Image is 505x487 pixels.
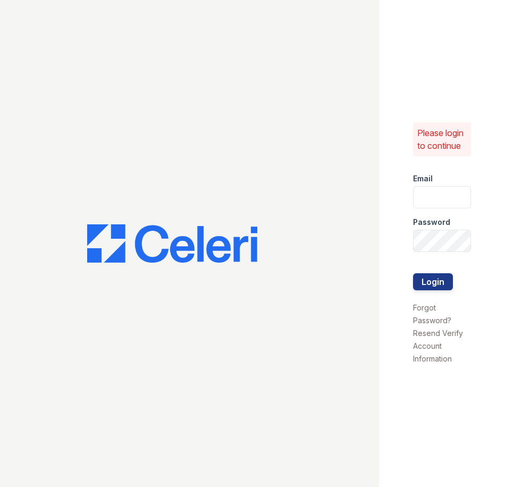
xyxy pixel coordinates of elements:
[87,224,257,263] img: CE_Logo_Blue-a8612792a0a2168367f1c8372b55b34899dd931a85d93a1a3d3e32e68fde9ad4.png
[413,273,453,290] button: Login
[413,329,463,363] a: Resend Verify Account Information
[413,173,433,184] label: Email
[417,127,467,152] p: Please login to continue
[413,303,451,325] a: Forgot Password?
[413,217,450,228] label: Password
